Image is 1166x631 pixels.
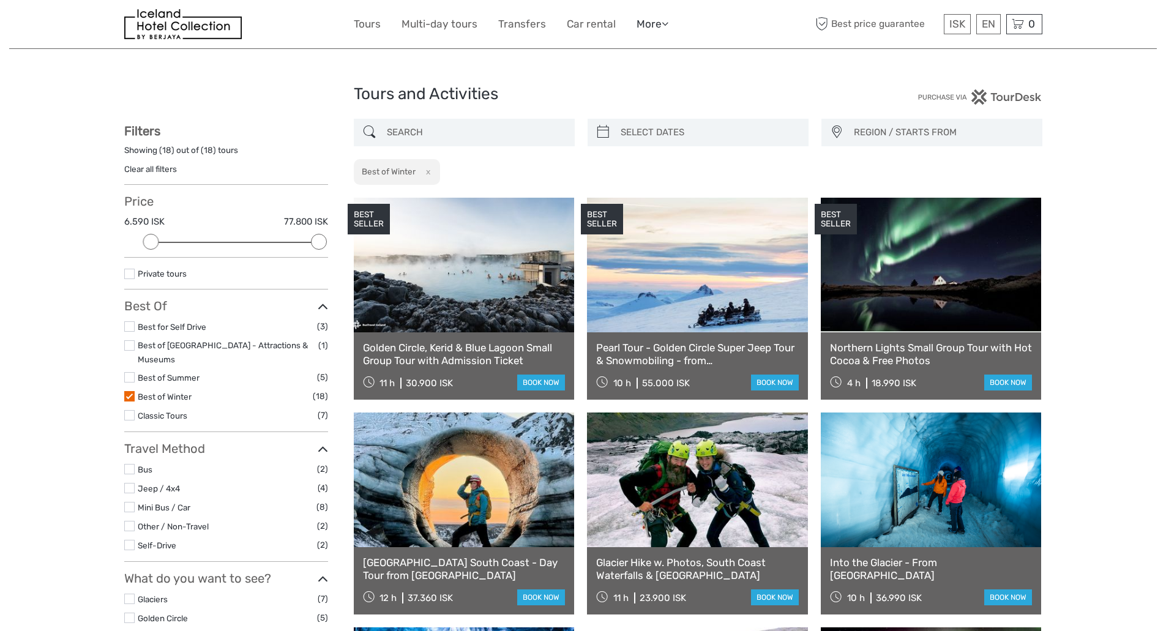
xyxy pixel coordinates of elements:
a: book now [984,375,1032,390]
strong: Filters [124,124,160,138]
div: 36.990 ISK [876,592,922,603]
div: 18.990 ISK [872,378,916,389]
label: 77.800 ISK [284,215,328,228]
label: 18 [162,144,171,156]
a: Classic Tours [138,411,187,420]
div: 37.360 ISK [408,592,453,603]
img: 481-8f989b07-3259-4bb0-90ed-3da368179bdc_logo_small.jpg [124,9,242,39]
a: Golden Circle, Kerid & Blue Lagoon Small Group Tour with Admission Ticket [363,342,566,367]
a: Car rental [567,15,616,33]
a: Tours [354,15,381,33]
button: x [417,165,434,178]
h3: Best Of [124,299,328,313]
a: Into the Glacier - From [GEOGRAPHIC_DATA] [830,556,1033,581]
label: 18 [204,144,213,156]
div: 55.000 ISK [642,378,690,389]
button: REGION / STARTS FROM [848,122,1036,143]
a: Glaciers [138,594,168,604]
label: 6.590 ISK [124,215,165,228]
h2: Best of Winter [362,166,416,176]
span: Best price guarantee [813,14,941,34]
a: book now [517,375,565,390]
button: Open LiveChat chat widget [141,19,155,34]
span: (7) [318,408,328,422]
div: BEST SELLER [581,204,623,234]
div: 23.900 ISK [640,592,686,603]
span: 0 [1026,18,1037,30]
span: 10 h [613,378,631,389]
span: (3) [317,319,328,334]
a: book now [984,589,1032,605]
a: Pearl Tour - Golden Circle Super Jeep Tour & Snowmobiling - from [GEOGRAPHIC_DATA] [596,342,799,367]
span: 10 h [847,592,865,603]
img: PurchaseViaTourDesk.png [917,89,1042,105]
span: 4 h [847,378,861,389]
a: Self-Drive [138,540,176,550]
span: (5) [317,370,328,384]
h3: Price [124,194,328,209]
a: Clear all filters [124,164,177,174]
div: BEST SELLER [815,204,857,234]
h3: What do you want to see? [124,571,328,586]
a: Multi-day tours [402,15,477,33]
a: Mini Bus / Car [138,502,190,512]
div: Showing ( ) out of ( ) tours [124,144,328,163]
a: Northern Lights Small Group Tour with Hot Cocoa & Free Photos [830,342,1033,367]
h3: Travel Method [124,441,328,456]
span: ISK [949,18,965,30]
div: 30.900 ISK [406,378,453,389]
a: [GEOGRAPHIC_DATA] South Coast - Day Tour from [GEOGRAPHIC_DATA] [363,556,566,581]
a: Golden Circle [138,613,188,623]
a: Bus [138,465,152,474]
a: book now [751,375,799,390]
span: 11 h [613,592,629,603]
span: 11 h [379,378,395,389]
span: (8) [316,500,328,514]
a: Best of Winter [138,392,192,401]
input: SELECT DATES [616,122,802,143]
a: Jeep / 4x4 [138,484,180,493]
div: EN [976,14,1001,34]
span: (2) [317,538,328,552]
a: More [637,15,668,33]
p: We're away right now. Please check back later! [17,21,138,31]
a: Best of Summer [138,373,200,383]
span: (2) [317,462,328,476]
a: Other / Non-Travel [138,521,209,531]
a: book now [751,589,799,605]
span: 12 h [379,592,397,603]
span: (7) [318,592,328,606]
span: (4) [318,481,328,495]
span: (2) [317,519,328,533]
h1: Tours and Activities [354,84,813,104]
a: Best for Self Drive [138,322,206,332]
span: (1) [318,338,328,353]
a: Glacier Hike w. Photos, South Coast Waterfalls & [GEOGRAPHIC_DATA] [596,556,799,581]
div: BEST SELLER [348,204,390,234]
a: book now [517,589,565,605]
a: Private tours [138,269,187,278]
span: (18) [313,389,328,403]
span: (5) [317,611,328,625]
a: Transfers [498,15,546,33]
input: SEARCH [382,122,569,143]
a: Best of [GEOGRAPHIC_DATA] - Attractions & Museums [138,340,308,364]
